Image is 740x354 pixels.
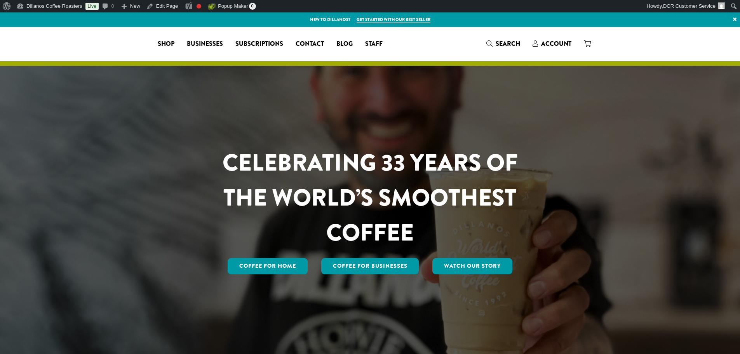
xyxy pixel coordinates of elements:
span: Staff [365,39,383,49]
span: DCR Customer Service [663,3,716,9]
a: Search [480,37,526,50]
a: Coffee for Home [228,258,308,274]
span: Search [496,39,520,48]
span: Account [541,39,571,48]
a: Live [85,3,99,10]
h1: CELEBRATING 33 YEARS OF THE WORLD’S SMOOTHEST COFFEE [200,145,541,250]
span: Shop [158,39,174,49]
a: Staff [359,38,389,50]
span: Subscriptions [235,39,283,49]
a: Coffee For Businesses [321,258,419,274]
a: × [730,12,740,26]
span: Blog [336,39,353,49]
span: 0 [249,3,256,10]
a: Watch Our Story [432,258,512,274]
a: Shop [151,38,181,50]
span: Businesses [187,39,223,49]
div: Focus keyphrase not set [197,4,201,9]
a: Get started with our best seller [357,16,430,23]
span: Contact [296,39,324,49]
